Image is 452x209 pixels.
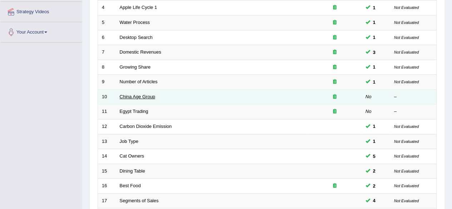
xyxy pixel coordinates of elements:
td: 7 [98,45,116,60]
small: Not Evaluated [394,65,419,69]
div: Exam occurring question [312,34,358,41]
td: 6 [98,30,116,45]
span: You can still take this question [370,4,378,11]
span: You can still take this question [370,49,378,56]
span: You can still take this question [370,138,378,145]
div: Exam occurring question [312,4,358,11]
small: Not Evaluated [394,169,419,173]
div: Exam occurring question [312,94,358,100]
span: You can still take this question [370,153,378,160]
a: Your Account [0,22,82,40]
a: Growing Share [120,64,151,70]
a: Desktop Search [120,35,153,40]
span: You can still take this question [370,182,378,190]
a: Segments of Sales [120,198,159,203]
small: Not Evaluated [394,20,419,25]
td: 14 [98,149,116,164]
td: 4 [98,0,116,15]
span: You can still take this question [370,63,378,71]
div: Exam occurring question [312,79,358,85]
div: Exam occurring question [312,64,358,71]
small: Not Evaluated [394,184,419,188]
a: Water Process [120,20,150,25]
a: Domestic Revenues [120,49,161,55]
a: Best Food [120,183,141,188]
small: Not Evaluated [394,5,419,10]
em: No [366,94,372,99]
div: – [394,108,433,115]
td: 8 [98,60,116,75]
td: 5 [98,15,116,30]
td: 11 [98,104,116,119]
a: China Age Group [120,94,155,99]
small: Not Evaluated [394,154,419,158]
td: 12 [98,119,116,134]
small: Not Evaluated [394,139,419,144]
div: Exam occurring question [312,108,358,115]
a: Apple Life Cycle 1 [120,5,157,10]
div: Exam occurring question [312,49,358,56]
em: No [366,109,372,114]
div: – [394,94,433,100]
td: 10 [98,89,116,104]
small: Not Evaluated [394,50,419,54]
a: Dining Table [120,168,145,174]
td: 9 [98,75,116,90]
span: You can still take this question [370,197,378,204]
a: Number of Articles [120,79,158,84]
div: Exam occurring question [312,19,358,26]
a: Carbon Dioxide Emission [120,124,172,129]
small: Not Evaluated [394,35,419,40]
a: Cat Owners [120,153,144,159]
a: Strategy Videos [0,2,82,20]
div: Exam occurring question [312,183,358,189]
td: 13 [98,134,116,149]
span: You can still take this question [370,34,378,41]
span: You can still take this question [370,78,378,86]
small: Not Evaluated [394,80,419,84]
span: You can still take this question [370,123,378,130]
small: Not Evaluated [394,124,419,129]
td: 16 [98,179,116,194]
span: You can still take this question [370,19,378,26]
a: Egypt Trading [120,109,148,114]
span: You can still take this question [370,167,378,175]
small: Not Evaluated [394,199,419,203]
td: 15 [98,164,116,179]
a: Job Type [120,139,139,144]
td: 17 [98,193,116,208]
